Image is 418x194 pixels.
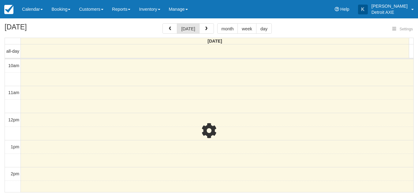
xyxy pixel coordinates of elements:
img: checkfront-main-nav-mini-logo.png [4,5,13,14]
span: Help [340,7,349,12]
p: Detroit AXE [371,9,408,15]
i: Help [335,7,339,11]
button: Settings [389,25,416,34]
button: [DATE] [177,23,199,34]
button: day [256,23,272,34]
button: week [237,23,256,34]
span: all-day [6,49,19,54]
span: 2pm [11,171,19,176]
h2: [DATE] [5,23,82,35]
span: Settings [400,27,413,31]
div: K [358,5,368,14]
span: 11am [8,90,19,95]
span: 1pm [11,144,19,149]
p: [PERSON_NAME] [371,3,408,9]
span: 12pm [8,117,19,122]
span: 10am [8,63,19,68]
button: month [217,23,238,34]
span: [DATE] [207,39,222,44]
